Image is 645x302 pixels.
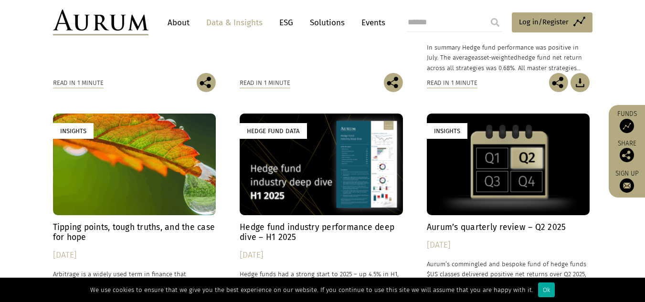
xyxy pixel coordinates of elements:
div: [DATE] [53,249,216,262]
img: Share this post [549,73,568,92]
p: In summary Hedge fund performance was positive in July. The average hedge fund net return across ... [427,42,590,73]
a: Funds [613,110,640,133]
div: Ok [538,282,555,297]
img: Sign up to our newsletter [620,178,634,193]
a: Insights Aurum’s quarterly review – Q2 2025 [DATE] Aurum’s commingled and bespoke fund of hedge f... [427,114,590,299]
a: Data & Insights [201,14,267,31]
div: Insights [427,123,467,139]
p: Hedge funds had a strong start to 2025 – up 4.5% in H1, albeit they underperformed bonds, +7.3% a... [240,269,403,299]
div: [DATE] [240,249,403,262]
a: ESG [275,14,298,31]
span: asset-weighted [475,54,518,61]
a: Log in/Register [512,12,592,32]
p: Arbitrage is a widely used term in finance that encompasses a broad range of strategies designed ... [53,269,216,299]
a: Hedge Fund Data Hedge fund industry performance deep dive – H1 2025 [DATE] Hedge funds had a stro... [240,114,403,299]
a: About [163,14,194,31]
p: Aurum’s commingled and bespoke fund of hedge funds $US classes delivered positive net returns ove... [427,259,590,289]
span: Log in/Register [519,16,569,28]
a: Sign up [613,169,640,193]
img: Download Article [571,73,590,92]
div: Insights [53,123,94,139]
img: Share this post [620,148,634,162]
a: Solutions [305,14,349,31]
h4: Tipping points, tough truths, and the case for hope [53,222,216,242]
img: Share this post [197,73,216,92]
div: Read in 1 minute [427,78,477,88]
div: Read in 1 minute [53,78,104,88]
div: Share [613,140,640,162]
div: [DATE] [427,239,590,252]
h4: Hedge fund industry performance deep dive – H1 2025 [240,222,403,242]
a: Insights Tipping points, tough truths, and the case for hope [DATE] Arbitrage is a widely used te... [53,114,216,299]
a: Events [357,14,385,31]
img: Access Funds [620,119,634,133]
div: Hedge Fund Data [240,123,307,139]
img: Aurum [53,10,148,35]
img: Share this post [384,73,403,92]
h4: Aurum’s quarterly review – Q2 2025 [427,222,590,232]
div: Read in 1 minute [240,78,290,88]
input: Submit [486,13,505,32]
